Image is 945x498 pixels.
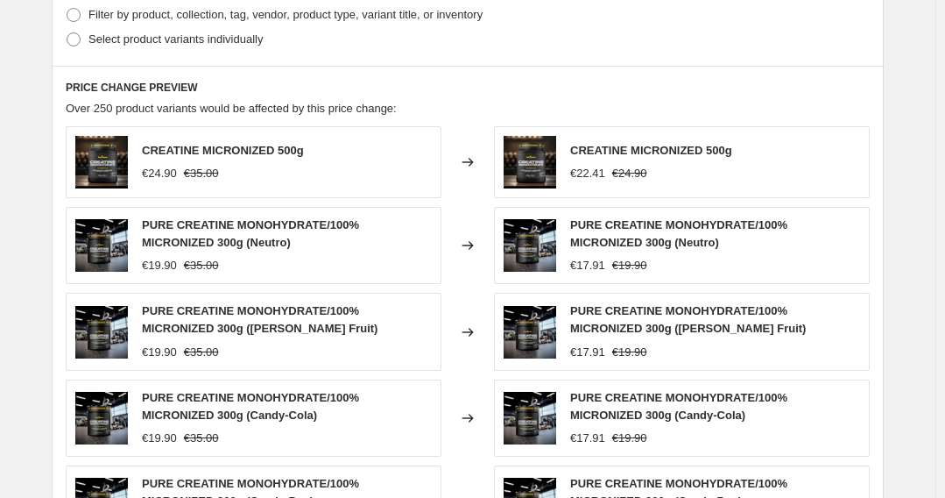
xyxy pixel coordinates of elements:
img: d2d55f_d390ca4077094e538a4a273ce2ee6290_mv2_1_80x.webp [75,392,128,445]
span: PURE CREATINE MONOHYDRATE/100% MICRONIZED 300g (Candy-Cola) [142,391,359,422]
img: d0a27c_eefc0c5175b345fbbb3e4f0842da61ab_mv2_80x.png [75,136,128,189]
div: €22.41 [570,165,605,182]
span: Filter by product, collection, tag, vendor, product type, variant title, or inventory [88,8,483,21]
div: €17.91 [570,257,605,274]
h6: PRICE CHANGE PREVIEW [66,81,870,95]
strike: €35.00 [184,344,219,361]
span: CREATINE MICRONIZED 500g [570,144,732,157]
img: d0a27c_eefc0c5175b345fbbb3e4f0842da61ab_mv2_80x.png [504,136,556,189]
img: d2d55f_d390ca4077094e538a4a273ce2ee6290_mv2_1_80x.webp [75,219,128,272]
strike: €35.00 [184,430,219,447]
div: €17.91 [570,344,605,361]
span: CREATINE MICRONIZED 500g [142,144,304,157]
span: PURE CREATINE MONOHYDRATE/100% MICRONIZED 300g (Neutro) [570,218,787,249]
img: d2d55f_d390ca4077094e538a4a273ce2ee6290_mv2_1_80x.webp [504,306,556,359]
strike: €24.90 [612,165,647,182]
img: d2d55f_d390ca4077094e538a4a273ce2ee6290_mv2_1_80x.webp [504,392,556,445]
span: PURE CREATINE MONOHYDRATE/100% MICRONIZED 300g (Candy-Cola) [570,391,787,422]
span: PURE CREATINE MONOHYDRATE/100% MICRONIZED 300g ([PERSON_NAME] Fruit) [570,304,806,335]
strike: €35.00 [184,165,219,182]
strike: €35.00 [184,257,219,274]
div: €24.90 [142,165,177,182]
span: Select product variants individually [88,32,263,46]
div: €17.91 [570,430,605,447]
span: PURE CREATINE MONOHYDRATE/100% MICRONIZED 300g (Neutro) [142,218,359,249]
div: €19.90 [142,344,177,361]
strike: €19.90 [612,257,647,274]
span: Over 250 product variants would be affected by this price change: [66,102,397,115]
strike: €19.90 [612,430,647,447]
img: d2d55f_d390ca4077094e538a4a273ce2ee6290_mv2_1_80x.webp [504,219,556,272]
span: PURE CREATINE MONOHYDRATE/100% MICRONIZED 300g ([PERSON_NAME] Fruit) [142,304,377,335]
strike: €19.90 [612,344,647,361]
div: €19.90 [142,257,177,274]
img: d2d55f_d390ca4077094e538a4a273ce2ee6290_mv2_1_80x.webp [75,306,128,359]
div: €19.90 [142,430,177,447]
